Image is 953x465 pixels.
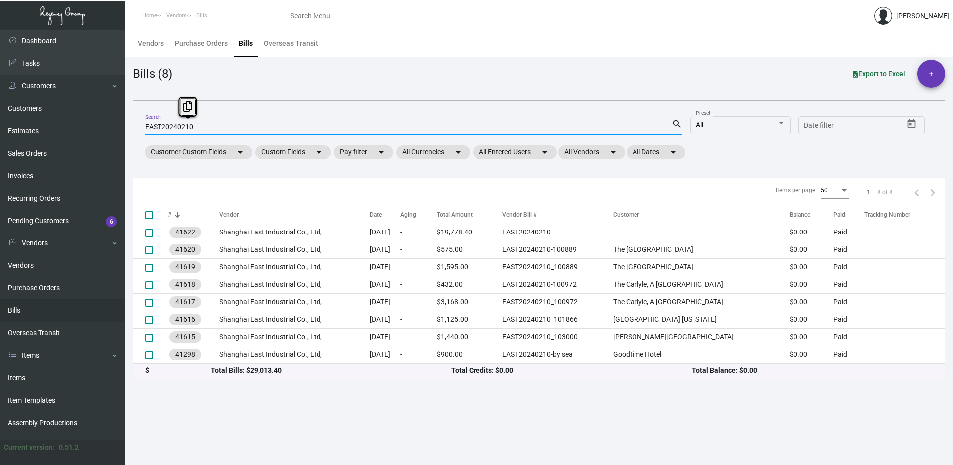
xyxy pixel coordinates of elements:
[917,60,945,88] button: +
[613,293,790,311] td: The Carlyle, A [GEOGRAPHIC_DATA]
[896,11,950,21] div: [PERSON_NAME]
[370,210,401,219] div: Date
[833,276,864,293] td: Paid
[234,146,246,158] mat-icon: arrow_drop_down
[400,311,437,328] td: -
[613,328,790,346] td: [PERSON_NAME][GEOGRAPHIC_DATA]
[776,186,817,195] div: Items per page:
[375,146,387,158] mat-icon: arrow_drop_down
[145,145,252,159] mat-chip: Customer Custom Fields
[833,224,864,241] td: Paid
[264,38,318,49] div: Overseas Transit
[219,258,370,276] td: Shanghai East Industrial Co., Ltd,
[790,328,833,346] td: $0.00
[400,293,437,311] td: -
[370,346,401,363] td: [DATE]
[219,210,239,219] div: Vendor
[613,311,790,328] td: [GEOGRAPHIC_DATA] [US_STATE]
[692,365,933,376] div: Total Balance: $0.00
[874,7,892,25] img: admin@bootstrapmaster.com
[169,244,201,255] mat-chip: 41620
[790,210,833,219] div: Balance
[168,210,219,219] div: #
[833,311,864,328] td: Paid
[613,276,790,293] td: The Carlyle, A [GEOGRAPHIC_DATA]
[607,146,619,158] mat-icon: arrow_drop_down
[138,38,164,49] div: Vendors
[790,346,833,363] td: $0.00
[833,328,864,346] td: Paid
[833,210,864,219] div: Paid
[925,184,941,200] button: Next page
[169,314,201,325] mat-chip: 41616
[502,346,613,363] td: EAST20240210-by sea
[452,146,464,158] mat-icon: arrow_drop_down
[370,258,401,276] td: [DATE]
[437,346,502,363] td: $900.00
[502,224,613,241] td: EAST20240210
[790,210,810,219] div: Balance
[790,258,833,276] td: $0.00
[219,241,370,258] td: Shanghai East Industrial Co., Ltd,
[833,258,864,276] td: Paid
[833,241,864,258] td: Paid
[334,145,393,159] mat-chip: Pay filter
[845,65,913,83] button: Export to Excel
[790,241,833,258] td: $0.00
[211,365,452,376] div: Total Bills: $29,013.40
[502,276,613,293] td: EAST20240210-100972
[400,210,416,219] div: Aging
[627,145,685,159] mat-chip: All Dates
[196,12,207,19] span: Bills
[821,187,849,194] mat-select: Items per page:
[169,349,201,360] mat-chip: 41298
[169,279,201,290] mat-chip: 41618
[502,258,613,276] td: EAST20240210_100889
[239,38,253,49] div: Bills
[370,210,382,219] div: Date
[843,122,891,130] input: End date
[219,276,370,293] td: Shanghai East Industrial Co., Ltd,
[613,258,790,276] td: The [GEOGRAPHIC_DATA]
[473,145,557,159] mat-chip: All Entered Users
[437,258,502,276] td: $1,595.00
[370,276,401,293] td: [DATE]
[142,12,157,19] span: Home
[183,101,192,112] i: Copy
[539,146,551,158] mat-icon: arrow_drop_down
[219,346,370,363] td: Shanghai East Industrial Co., Ltd,
[437,276,502,293] td: $432.00
[804,122,835,130] input: Start date
[370,241,401,258] td: [DATE]
[437,293,502,311] td: $3,168.00
[502,328,613,346] td: EAST20240210_103000
[821,187,828,194] span: 50
[853,70,905,78] span: Export to Excel
[4,442,55,453] div: Current version:
[790,276,833,293] td: $0.00
[613,210,790,219] div: Customer
[219,293,370,311] td: Shanghai East Industrial Co., Ltd,
[790,224,833,241] td: $0.00
[313,146,325,158] mat-icon: arrow_drop_down
[400,328,437,346] td: -
[255,145,331,159] mat-chip: Custom Fields
[437,224,502,241] td: $19,778.40
[133,65,172,83] div: Bills (8)
[219,224,370,241] td: Shanghai East Industrial Co., Ltd,
[502,311,613,328] td: EAST20240210_101866
[169,331,201,343] mat-chip: 41615
[370,328,401,346] td: [DATE]
[833,293,864,311] td: Paid
[175,38,228,49] div: Purchase Orders
[59,442,79,453] div: 0.51.2
[400,346,437,363] td: -
[502,210,537,219] div: Vendor Bill #
[400,224,437,241] td: -
[558,145,625,159] mat-chip: All Vendors
[437,210,502,219] div: Total Amount
[219,210,370,219] div: Vendor
[400,241,437,258] td: -
[168,210,171,219] div: #
[370,224,401,241] td: [DATE]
